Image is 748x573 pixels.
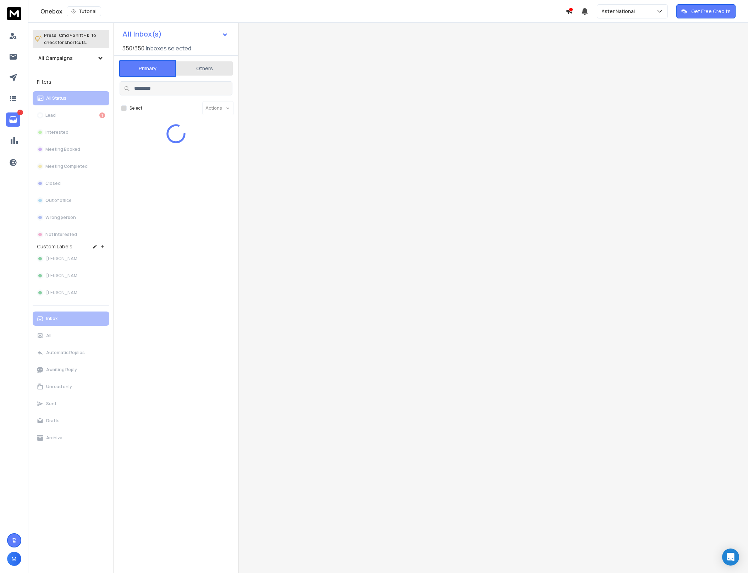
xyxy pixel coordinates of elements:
h3: Filters [33,77,109,87]
h3: Inboxes selected [146,44,191,53]
p: Press to check for shortcuts. [44,32,96,46]
h1: All Campaigns [38,55,73,62]
h3: Custom Labels [37,243,72,250]
button: M [7,552,21,566]
button: Get Free Credits [676,4,736,18]
p: Get Free Credits [691,8,731,15]
label: Select [130,105,142,111]
a: 1 [6,112,20,127]
p: Aster National [601,8,638,15]
button: Tutorial [67,6,101,16]
button: All Campaigns [33,51,109,65]
span: Cmd + Shift + k [58,31,90,39]
span: 350 / 350 [122,44,144,53]
button: Primary [119,60,176,77]
button: All Inbox(s) [117,27,234,41]
button: Others [176,61,233,76]
div: Open Intercom Messenger [722,549,739,566]
h1: All Inbox(s) [122,31,162,38]
p: 1 [17,110,23,115]
div: Onebox [40,6,566,16]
